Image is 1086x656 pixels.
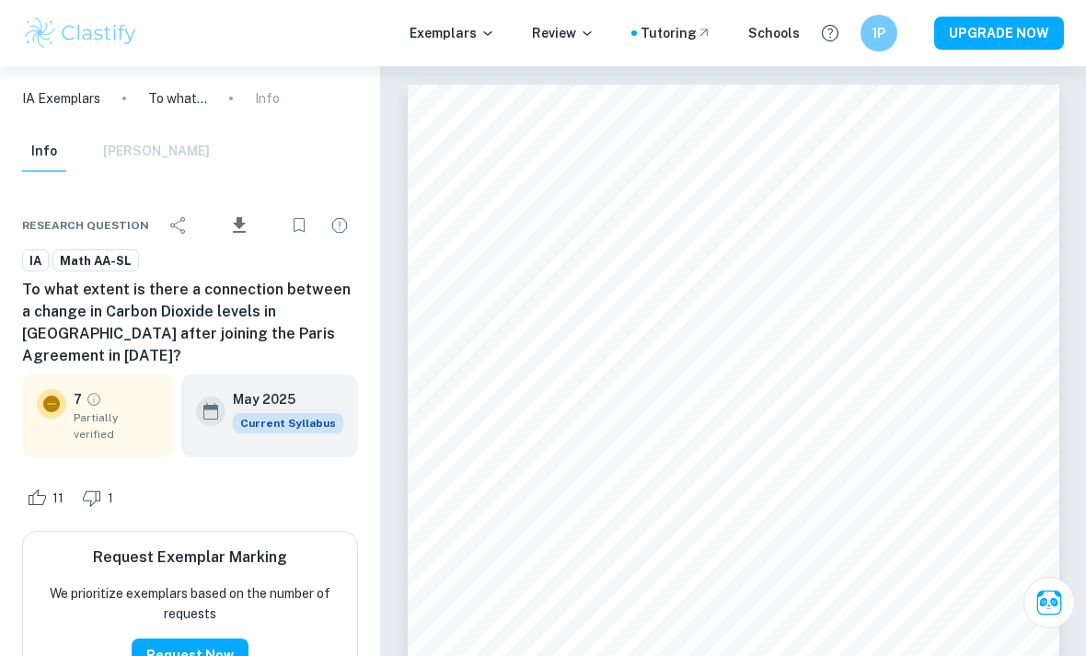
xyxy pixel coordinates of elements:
[281,207,318,244] div: Bookmark
[869,23,890,43] h6: 1P
[201,201,277,249] div: Download
[22,279,358,367] h6: To what extent is there a connection between a change in Carbon Dioxide levels in [GEOGRAPHIC_DAT...
[98,489,123,508] span: 1
[53,252,138,270] span: Math AA-SL
[934,17,1064,50] button: UPGRADE NOW
[74,409,159,443] span: Partially verified
[641,23,711,43] a: Tutoring
[255,88,280,109] p: Info
[1023,577,1075,628] button: Ask Clai
[42,489,74,508] span: 11
[93,547,287,569] h6: Request Exemplar Marking
[52,249,139,272] a: Math AA-SL
[410,23,495,43] p: Exemplars
[814,17,846,49] button: Help and Feedback
[22,483,74,512] div: Like
[38,583,342,624] p: We prioritize exemplars based on the number of requests
[233,389,329,409] h6: May 2025
[23,252,48,270] span: IA
[77,483,123,512] div: Dislike
[86,391,102,408] a: Grade partially verified
[233,413,343,433] div: This exemplar is based on the current syllabus. Feel free to refer to it for inspiration/ideas wh...
[22,15,139,52] img: Clastify logo
[22,249,49,272] a: IA
[22,217,149,234] span: Research question
[532,23,595,43] p: Review
[233,413,343,433] span: Current Syllabus
[321,207,358,244] div: Report issue
[74,389,82,409] p: 7
[22,88,100,109] a: IA Exemplars
[861,15,897,52] button: 1P
[148,88,207,109] p: To what extent is there a connection between a change in Carbon Dioxide levels in [GEOGRAPHIC_DAT...
[160,207,197,244] div: Share
[748,23,800,43] a: Schools
[22,132,66,172] button: Info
